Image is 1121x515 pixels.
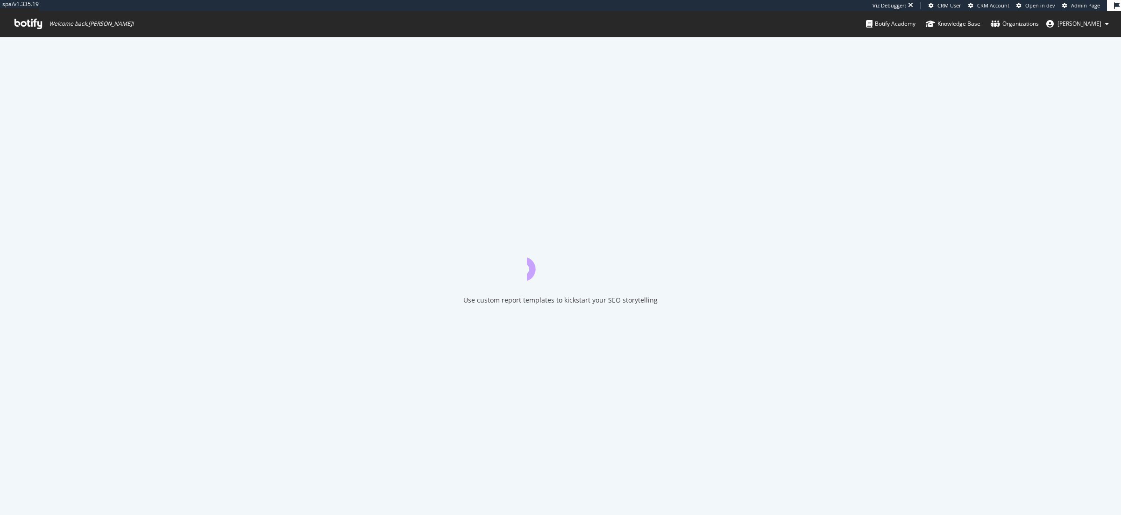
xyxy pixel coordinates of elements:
[463,296,658,305] div: Use custom report templates to kickstart your SEO storytelling
[977,2,1009,9] span: CRM Account
[937,2,961,9] span: CRM User
[929,2,961,9] a: CRM User
[527,247,594,281] div: animation
[926,11,980,36] a: Knowledge Base
[1025,2,1055,9] span: Open in dev
[1016,2,1055,9] a: Open in dev
[1057,20,1101,28] span: Lucas Oriot
[926,19,980,28] div: Knowledge Base
[49,20,134,28] span: Welcome back, [PERSON_NAME] !
[866,11,915,36] a: Botify Academy
[873,2,906,9] div: Viz Debugger:
[991,11,1039,36] a: Organizations
[968,2,1009,9] a: CRM Account
[866,19,915,28] div: Botify Academy
[1071,2,1100,9] span: Admin Page
[1062,2,1100,9] a: Admin Page
[1039,16,1116,31] button: [PERSON_NAME]
[991,19,1039,28] div: Organizations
